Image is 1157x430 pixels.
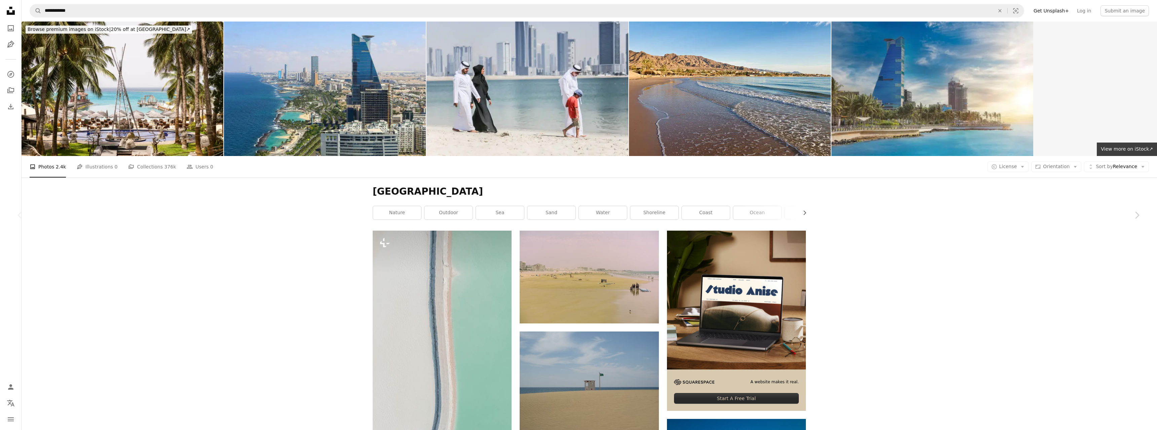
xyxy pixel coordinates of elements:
a: Illustrations [4,38,17,51]
button: Submit an image [1100,5,1149,16]
img: a group of people standing on top of a sandy beach [520,231,659,323]
span: 0 [115,163,118,170]
span: View more on iStock ↗ [1101,146,1153,152]
a: Collections [4,84,17,97]
span: 20% off at [GEOGRAPHIC_DATA] ↗ [28,27,190,32]
a: nature [373,206,421,220]
button: Search Unsplash [30,4,41,17]
img: Jeddah skyline - Arial View - Jeddah city Saudi Arabia [224,22,426,156]
a: A website makes it real.Start A Free Trial [667,231,806,411]
a: Collections 376k [128,156,176,178]
a: outdoor [424,206,473,220]
img: View of Jeddah skyscrapers from the public beach. [831,22,1033,156]
button: Language [4,396,17,410]
img: Arab family walking on the autumn beach [426,22,628,156]
img: Nuweiba in Sinai, Egypt [629,22,831,156]
button: Sort byRelevance [1084,161,1149,172]
form: Find visuals sitewide [30,4,1024,17]
a: water [579,206,627,220]
button: Clear [993,4,1007,17]
img: Tourist resort on Red Sea [22,22,223,156]
button: Visual search [1008,4,1024,17]
div: Start A Free Trial [674,393,799,404]
a: ocean [733,206,781,220]
a: Get Unsplash+ [1030,5,1073,16]
a: a group of people standing on top of a sandy beach [520,274,659,280]
span: A website makes it real. [750,379,799,385]
img: file-1705255347840-230a6ab5bca9image [674,379,714,385]
span: Sort by [1096,164,1113,169]
a: Browse premium images on iStock|20% off at [GEOGRAPHIC_DATA]↗ [22,22,196,38]
span: 0 [210,163,213,170]
a: View more on iStock↗ [1097,143,1157,156]
a: Users 0 [187,156,213,178]
a: Photos [4,22,17,35]
span: Orientation [1043,164,1070,169]
h1: [GEOGRAPHIC_DATA] [373,186,806,198]
button: Menu [4,413,17,426]
a: shoreline [630,206,678,220]
span: Browse premium images on iStock | [28,27,111,32]
a: sand [527,206,575,220]
a: a lifeguard station on the beach with a flag flying [520,381,659,387]
a: Next [1117,183,1157,247]
span: License [999,164,1017,169]
button: License [987,161,1029,172]
span: Relevance [1096,163,1137,170]
img: file-1705123271268-c3eaf6a79b21image [667,231,806,369]
a: a man riding a surfboard on top of a sandy beach [373,331,512,338]
a: Log in [1073,5,1095,16]
a: coast [682,206,730,220]
a: Illustrations 0 [77,156,117,178]
button: scroll list to the right [798,206,806,220]
a: Download History [4,100,17,113]
a: Log in / Sign up [4,380,17,394]
button: Orientation [1031,161,1081,172]
a: Explore [4,68,17,81]
span: 376k [164,163,176,170]
a: person [785,206,833,220]
a: sea [476,206,524,220]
